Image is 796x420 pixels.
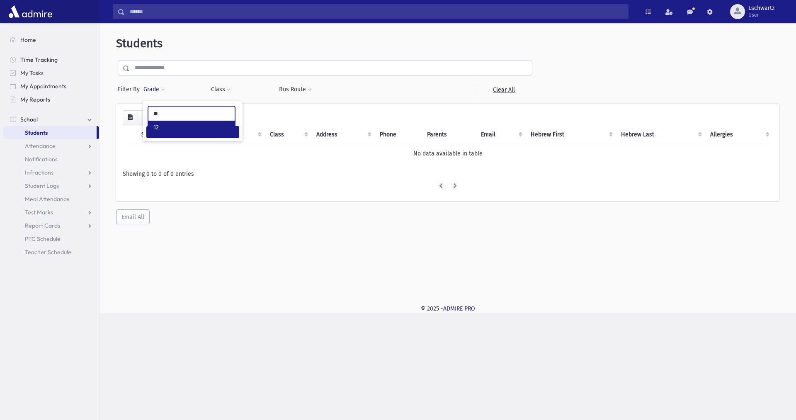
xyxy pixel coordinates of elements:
[375,125,422,144] th: Phone
[3,245,99,259] a: Teacher Schedule
[7,3,54,20] img: AdmirePro
[116,209,150,224] button: Email All
[3,93,99,106] a: My Reports
[138,110,154,125] button: Print
[25,169,53,176] span: Infractions
[265,125,311,144] th: Class: activate to sort column ascending
[143,82,165,97] button: Grade
[123,110,138,125] button: CSV
[20,116,38,123] span: School
[25,182,59,189] span: Student Logs
[20,83,66,90] span: My Appointments
[25,195,70,203] span: Meal Attendance
[422,125,476,144] th: Parents
[123,170,773,178] div: Showing 0 to 0 of 0 entries
[136,125,200,144] th: Student: activate to sort column descending
[116,36,163,50] span: Students
[3,153,99,166] a: Notifications
[616,125,705,144] th: Hebrew Last: activate to sort column ascending
[475,82,532,97] a: Clear All
[443,305,475,312] a: ADMIRE PRO
[148,121,235,134] li: 12
[118,85,143,94] span: Filter By
[125,4,628,19] input: Search
[25,129,48,136] span: Students
[25,209,53,216] span: Test Marks
[25,235,61,243] span: PTC Schedule
[3,206,99,219] a: Test Marks
[25,222,60,229] span: Report Cards
[146,126,239,138] button: Filter
[748,5,774,12] span: Lschwartz
[526,125,616,144] th: Hebrew First: activate to sort column ascending
[20,96,50,103] span: My Reports
[3,219,99,232] a: Report Cards
[3,139,99,153] a: Attendance
[3,33,99,46] a: Home
[3,192,99,206] a: Meal Attendance
[25,155,58,163] span: Notifications
[705,125,773,144] th: Allergies: activate to sort column ascending
[211,82,231,97] button: Class
[3,66,99,80] a: My Tasks
[20,36,36,44] span: Home
[113,304,783,313] div: © 2025 -
[311,125,375,144] th: Address: activate to sort column ascending
[3,53,99,66] a: Time Tracking
[20,69,44,77] span: My Tasks
[476,125,525,144] th: Email: activate to sort column ascending
[279,82,312,97] button: Bus Route
[25,248,71,256] span: Teacher Schedule
[3,232,99,245] a: PTC Schedule
[748,12,774,18] span: User
[3,179,99,192] a: Student Logs
[20,56,58,63] span: Time Tracking
[25,142,56,150] span: Attendance
[3,113,99,126] a: School
[3,80,99,93] a: My Appointments
[3,126,97,139] a: Students
[123,144,773,163] td: No data available in table
[3,166,99,179] a: Infractions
